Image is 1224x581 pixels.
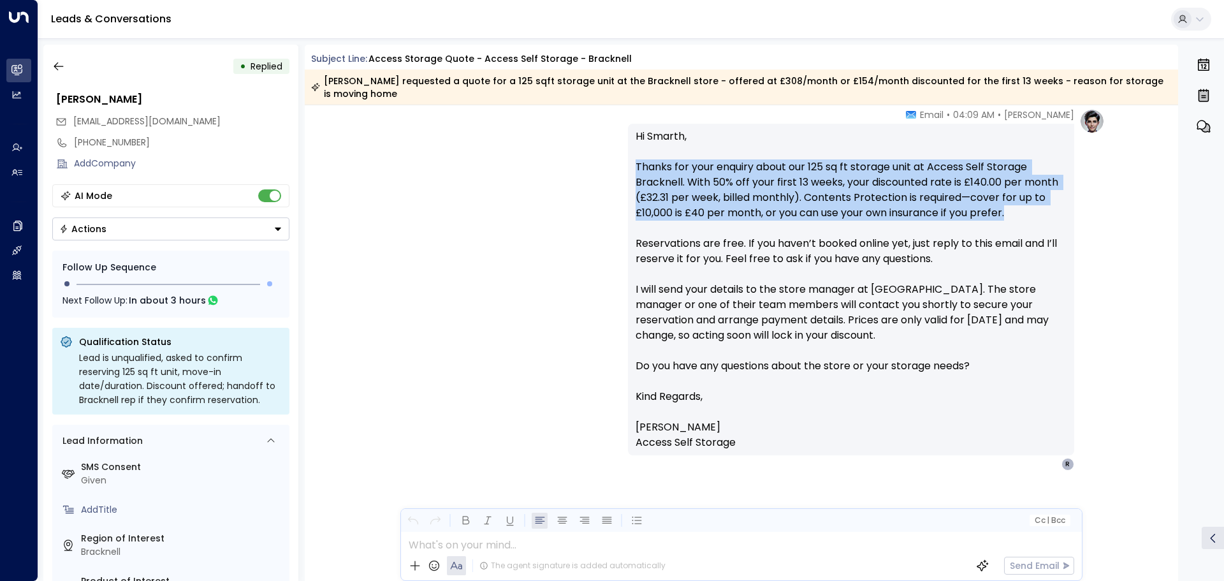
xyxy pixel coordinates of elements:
div: • [240,55,246,78]
button: Cc|Bcc [1029,515,1070,527]
span: [PERSON_NAME] [636,420,720,435]
div: Lead Information [58,434,143,448]
button: Undo [405,513,421,529]
img: profile-logo.png [1079,108,1105,134]
div: Bracknell [81,545,284,559]
span: | [1047,516,1049,525]
div: Follow Up Sequence [62,261,279,274]
span: Subject Line: [311,52,367,65]
span: 04:09 AM [953,108,994,121]
div: Lead is unqualified, asked to confirm reserving 125 sq ft unit, move-in date/duration. Discount o... [79,351,282,407]
span: • [947,108,950,121]
span: Access Self Storage [636,435,736,450]
div: The agent signature is added automatically [479,560,666,571]
div: R [1061,458,1074,471]
div: AddCompany [74,157,289,170]
p: Qualification Status [79,335,282,348]
div: Button group with a nested menu [52,217,289,240]
div: [PHONE_NUMBER] [74,136,289,149]
div: Next Follow Up: [62,293,279,307]
span: Replied [251,60,282,73]
label: Region of Interest [81,532,284,545]
span: [PERSON_NAME] [1004,108,1074,121]
div: [PERSON_NAME] requested a quote for a 125 sqft storage unit at the Bracknell store - offered at £... [311,75,1171,100]
span: rawlings.smarth@gmail.com [73,115,221,128]
span: Email [920,108,943,121]
label: SMS Consent [81,460,284,474]
span: [EMAIL_ADDRESS][DOMAIN_NAME] [73,115,221,128]
div: Actions [59,223,106,235]
button: Redo [427,513,443,529]
span: Kind Regards, [636,389,703,404]
button: Actions [52,217,289,240]
div: Access Storage Quote - Access Self Storage - Bracknell [368,52,632,66]
div: AddTitle [81,503,284,517]
a: Leads & Conversations [51,11,171,26]
span: In about 3 hours [129,293,206,307]
span: Cc Bcc [1034,516,1065,525]
span: • [998,108,1001,121]
div: Given [81,474,284,487]
div: AI Mode [75,189,112,202]
div: [PERSON_NAME] [56,92,289,107]
p: Hi Smarth, Thanks for your enquiry about our 125 sq ft storage unit at Access Self Storage Brackn... [636,129,1067,389]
